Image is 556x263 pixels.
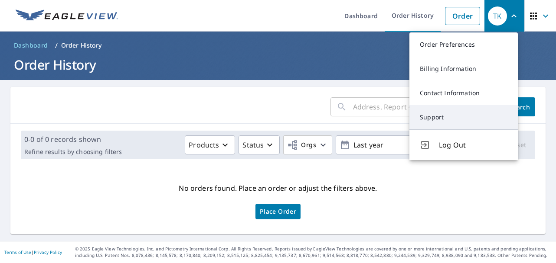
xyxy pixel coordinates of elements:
button: Log Out [409,129,518,160]
span: Place Order [260,209,296,214]
p: Products [189,140,219,150]
p: | [4,250,62,255]
button: Search [504,97,535,116]
button: Status [239,135,280,154]
input: Address, Report #, Claim ID, etc. [353,95,497,119]
img: EV Logo [16,10,118,22]
a: Dashboard [10,38,52,52]
li: / [55,40,58,51]
a: Place Order [255,204,301,219]
a: Billing Information [409,57,518,81]
h1: Order History [10,56,546,74]
a: Contact Information [409,81,518,105]
button: Products [185,135,235,154]
p: 0-0 of 0 records shown [24,134,122,144]
button: Orgs [283,135,332,154]
button: Last year [336,135,466,154]
p: Last year [350,138,451,153]
p: © 2025 Eagle View Technologies, Inc. and Pictometry International Corp. All Rights Reserved. Repo... [75,246,552,259]
nav: breadcrumb [10,38,546,52]
a: Privacy Policy [34,249,62,255]
a: Order Preferences [409,32,518,57]
div: TK [488,6,507,26]
span: Log Out [439,140,507,150]
p: Refine results by choosing filters [24,148,122,156]
a: Support [409,105,518,129]
p: Status [242,140,264,150]
p: Order History [61,41,102,50]
span: Dashboard [14,41,48,50]
span: Search [511,103,528,111]
a: Terms of Use [4,249,31,255]
a: Order [445,7,480,25]
p: No orders found. Place an order or adjust the filters above. [179,181,377,195]
span: Orgs [287,140,316,151]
